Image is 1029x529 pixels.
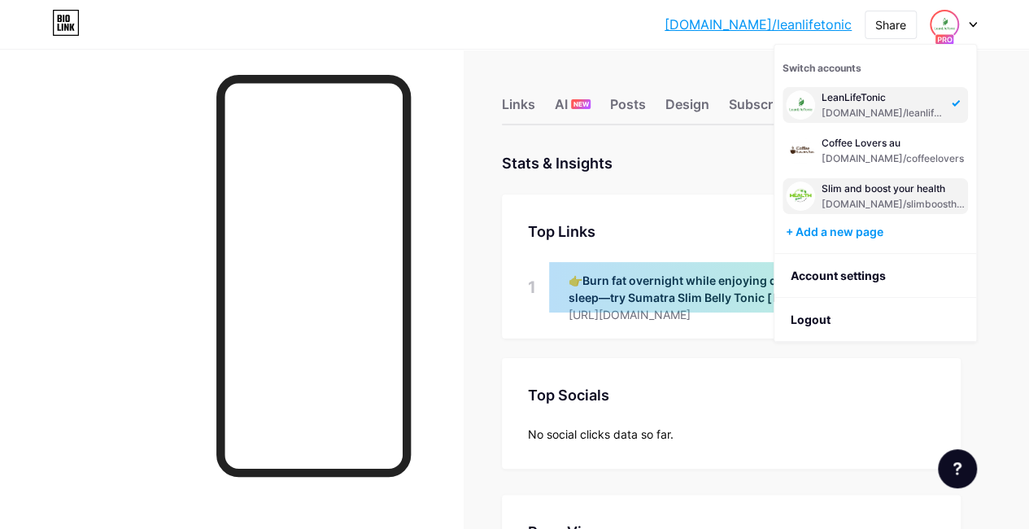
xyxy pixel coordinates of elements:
[502,151,613,175] div: Stats & Insights
[528,221,935,243] div: Top Links
[822,91,947,104] div: LeanLifeTonic
[786,136,815,165] img: leanlifetonic
[729,94,804,124] div: Subscribers
[610,94,646,124] div: Posts
[786,224,968,240] div: + Add a new page
[502,94,535,124] div: Links
[786,181,815,211] img: leanlifetonic
[931,11,957,37] img: leanlifetonic
[875,16,906,33] div: Share
[774,298,976,342] li: Logout
[822,152,964,165] div: [DOMAIN_NAME]/coffeelovers
[665,94,709,124] div: Design
[822,107,947,120] div: [DOMAIN_NAME]/leanlifetonic
[822,182,965,195] div: Slim and boost your health
[528,262,536,313] div: 1
[786,90,815,120] img: leanlifetonic
[774,254,976,298] a: Account settings
[783,62,861,74] span: Switch accounts
[555,94,591,124] div: AI
[822,198,965,211] div: [DOMAIN_NAME]/slimboosthealth
[528,384,935,406] div: Top Socials
[569,306,891,323] div: [URL][DOMAIN_NAME]
[528,426,935,443] div: No social clicks data so far.
[573,99,589,109] span: NEW
[822,137,964,150] div: Coffee Lovers au
[665,15,852,34] a: [DOMAIN_NAME]/leanlifetonic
